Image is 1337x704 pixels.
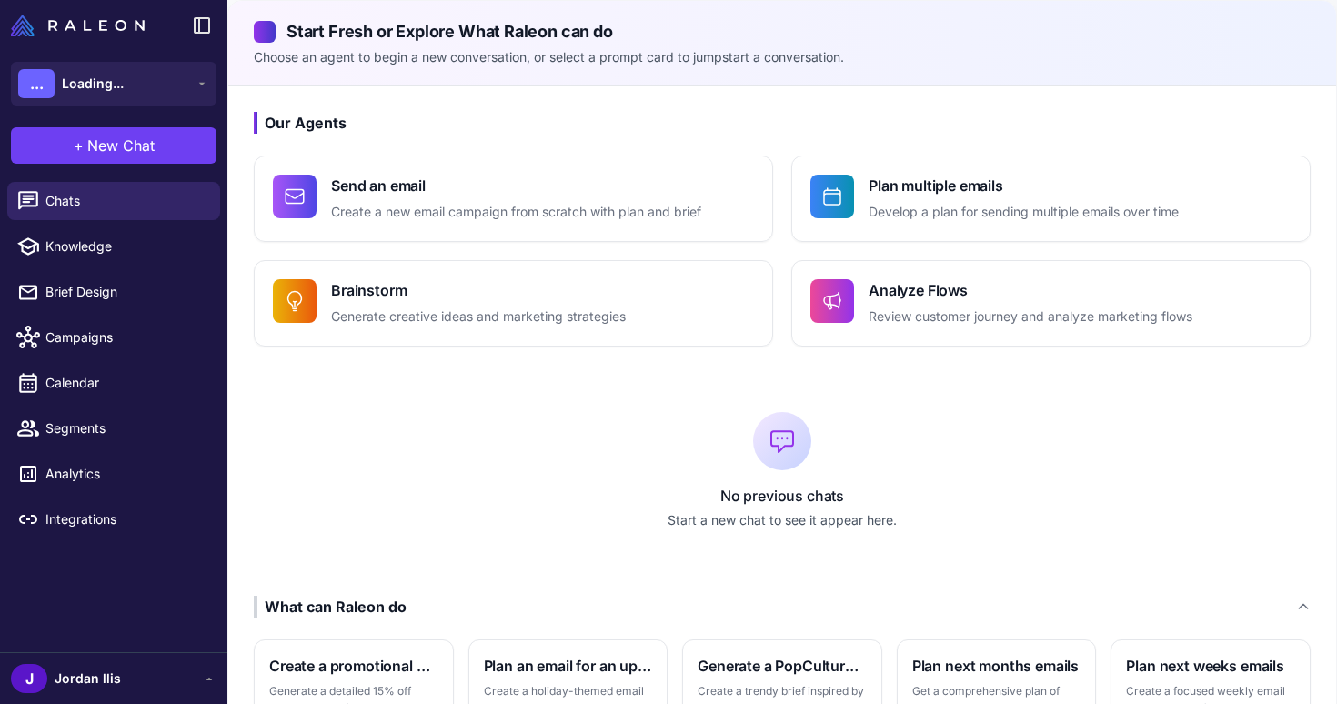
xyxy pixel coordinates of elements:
span: New Chat [87,135,155,156]
span: Chats [45,191,206,211]
h3: Plan next weeks emails [1126,655,1295,677]
a: Brief Design [7,273,220,311]
button: Plan multiple emailsDevelop a plan for sending multiple emails over time [791,156,1311,242]
p: Develop a plan for sending multiple emails over time [869,202,1179,223]
p: Choose an agent to begin a new conversation, or select a prompt card to jumpstart a conversation. [254,47,1311,67]
span: Campaigns [45,327,206,347]
h4: Analyze Flows [869,279,1192,301]
div: What can Raleon do [254,596,407,618]
img: Raleon Logo [11,15,145,36]
div: J [11,664,47,693]
p: Start a new chat to see it appear here. [254,510,1311,530]
h4: Brainstorm [331,279,626,301]
a: Calendar [7,364,220,402]
h4: Send an email [331,175,701,196]
a: Integrations [7,500,220,538]
p: Review customer journey and analyze marketing flows [869,307,1192,327]
button: ...Loading... [11,62,216,106]
a: Raleon Logo [11,15,152,36]
a: Analytics [7,455,220,493]
span: Calendar [45,373,206,393]
button: BrainstormGenerate creative ideas and marketing strategies [254,260,773,347]
span: Jordan llis [55,669,121,689]
p: Create a new email campaign from scratch with plan and brief [331,202,701,223]
p: Generate creative ideas and marketing strategies [331,307,626,327]
h3: Create a promotional brief and email [269,655,438,677]
span: Segments [45,418,206,438]
a: Segments [7,409,220,448]
h3: Our Agents [254,112,1311,134]
button: +New Chat [11,127,216,164]
a: Campaigns [7,318,220,357]
span: + [74,135,84,156]
button: Send an emailCreate a new email campaign from scratch with plan and brief [254,156,773,242]
h3: Generate a PopCulture themed brief [698,655,867,677]
h2: Start Fresh or Explore What Raleon can do [254,19,1311,44]
h3: Plan next months emails [912,655,1081,677]
span: Analytics [45,464,206,484]
span: Integrations [45,509,206,529]
div: ... [18,69,55,98]
span: Brief Design [45,282,206,302]
a: Chats [7,182,220,220]
a: Knowledge [7,227,220,266]
span: Loading... [62,74,124,94]
button: Analyze FlowsReview customer journey and analyze marketing flows [791,260,1311,347]
h3: Plan an email for an upcoming holiday [484,655,653,677]
h4: Plan multiple emails [869,175,1179,196]
span: Knowledge [45,236,206,256]
p: No previous chats [254,485,1311,507]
